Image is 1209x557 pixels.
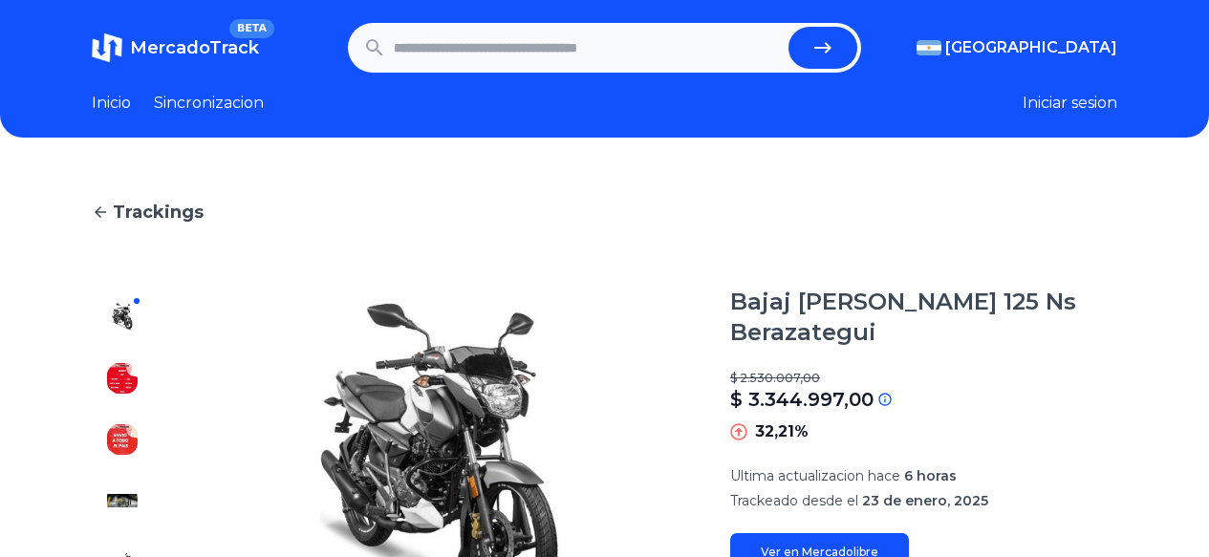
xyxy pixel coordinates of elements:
a: Sincronizacion [154,92,264,115]
span: 23 de enero, 2025 [862,492,988,509]
span: [GEOGRAPHIC_DATA] [945,36,1117,59]
span: MercadoTrack [130,37,259,58]
p: $ 3.344.997,00 [730,386,874,413]
a: Trackings [92,199,1117,225]
img: Bajaj Rouser 125 Ns Berazategui [107,485,138,516]
p: $ 2.530.007,00 [730,371,1117,386]
span: Ultima actualizacion hace [730,467,900,484]
span: Trackeado desde el [730,492,858,509]
span: 6 horas [904,467,957,484]
button: [GEOGRAPHIC_DATA] [917,36,1117,59]
img: Argentina [917,40,941,55]
a: Inicio [92,92,131,115]
img: Bajaj Rouser 125 Ns Berazategui [107,302,138,332]
img: MercadoTrack [92,32,122,63]
span: BETA [229,19,274,38]
p: 32,21% [755,420,809,443]
a: MercadoTrackBETA [92,32,259,63]
img: Bajaj Rouser 125 Ns Berazategui [107,363,138,394]
h1: Bajaj [PERSON_NAME] 125 Ns Berazategui [730,287,1117,348]
button: Iniciar sesion [1023,92,1117,115]
span: Trackings [113,199,204,225]
img: Bajaj Rouser 125 Ns Berazategui [107,424,138,455]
